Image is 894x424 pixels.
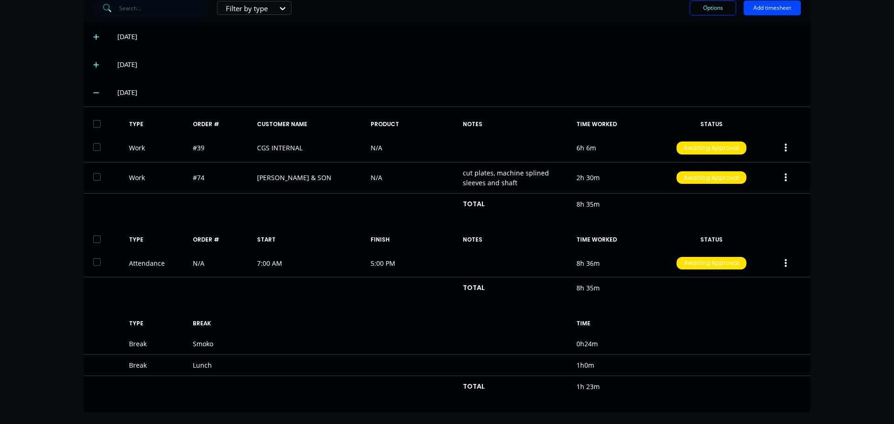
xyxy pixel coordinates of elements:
[669,120,754,128] div: STATUS
[576,319,661,328] div: TIME
[677,141,746,155] div: Awaiting Approval
[129,236,186,244] div: TYPE
[371,236,455,244] div: FINISH
[117,32,801,42] div: [DATE]
[129,120,186,128] div: TYPE
[257,236,363,244] div: START
[129,319,186,328] div: TYPE
[371,120,455,128] div: PRODUCT
[257,120,363,128] div: CUSTOMER NAME
[690,0,736,15] button: Options
[576,236,661,244] div: TIME WORKED
[744,0,801,15] button: Add timesheet
[463,236,569,244] div: NOTES
[117,87,801,98] div: [DATE]
[669,236,754,244] div: STATUS
[193,319,250,328] div: BREAK
[193,120,250,128] div: ORDER #
[463,120,569,128] div: NOTES
[677,171,746,184] div: Awaiting Approval
[576,120,661,128] div: TIME WORKED
[193,236,250,244] div: ORDER #
[117,60,801,70] div: [DATE]
[677,257,746,270] div: Awaiting Approval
